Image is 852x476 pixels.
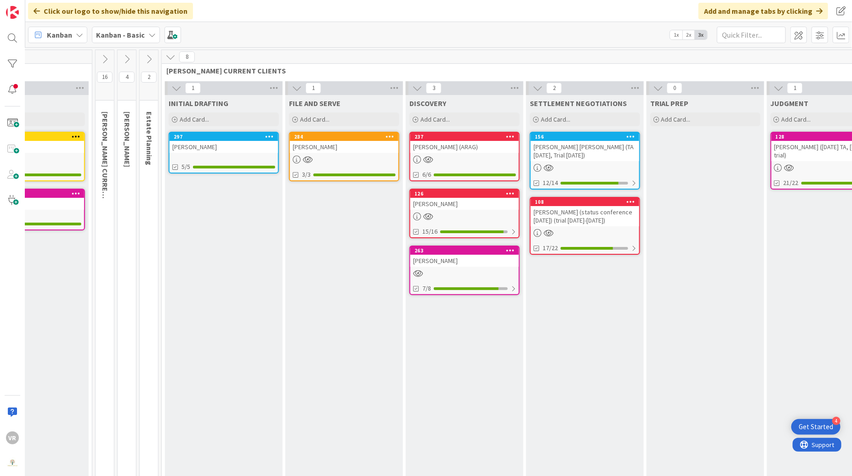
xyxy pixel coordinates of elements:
[531,133,639,141] div: 156
[185,83,201,94] span: 1
[410,246,519,267] div: 263[PERSON_NAME]
[799,422,833,431] div: Get Started
[180,115,209,123] span: Add Card...
[6,457,19,470] img: avatar
[650,99,689,108] span: TRIAL PREP
[422,227,437,236] span: 15/16
[670,30,682,39] span: 1x
[174,134,278,140] div: 297
[410,133,519,153] div: 237[PERSON_NAME] (ARAG)
[410,198,519,210] div: [PERSON_NAME]
[290,133,398,141] div: 284
[170,133,278,153] div: 297[PERSON_NAME]
[543,243,558,253] span: 17/22
[96,30,145,39] b: Kanban - Basic
[535,134,639,140] div: 156
[170,133,278,141] div: 297
[787,83,803,94] span: 1
[531,141,639,161] div: [PERSON_NAME] [PERSON_NAME] (TA [DATE], Trial [DATE])
[119,72,135,83] span: 4
[294,134,398,140] div: 284
[531,198,639,206] div: 108
[531,198,639,226] div: 108[PERSON_NAME] (status conference [DATE]) (trial [DATE]-[DATE])
[410,255,519,267] div: [PERSON_NAME]
[19,1,42,12] span: Support
[410,133,519,141] div: 237
[415,190,519,197] div: 126
[123,112,132,167] span: KRISTI PROBATE
[546,83,562,94] span: 2
[541,115,570,123] span: Add Card...
[6,6,19,19] img: Visit kanbanzone.com
[6,431,19,444] div: VR
[306,83,321,94] span: 1
[771,99,809,108] span: JUDGMENT
[410,190,519,198] div: 126
[28,3,193,19] div: Click our logo to show/hide this navigation
[141,72,157,83] span: 2
[682,30,695,39] span: 2x
[543,178,558,188] span: 12/14
[169,99,228,108] span: INITIAL DRAFTING
[145,112,154,165] span: Estate Planning
[530,99,627,108] span: SETTLEMENT NEGOTIATIONS
[667,83,682,94] span: 0
[47,29,72,40] span: Kanban
[699,3,828,19] div: Add and manage tabs by clicking
[415,247,519,254] div: 263
[182,162,190,172] span: 5/5
[289,99,341,108] span: FILE AND SERVE
[695,30,707,39] span: 3x
[179,51,195,62] span: 8
[170,141,278,153] div: [PERSON_NAME]
[531,206,639,226] div: [PERSON_NAME] (status conference [DATE]) (trial [DATE]-[DATE])
[410,141,519,153] div: [PERSON_NAME] (ARAG)
[531,133,639,161] div: 156[PERSON_NAME] [PERSON_NAME] (TA [DATE], Trial [DATE])
[784,178,799,188] span: 21/22
[717,27,786,43] input: Quick Filter...
[410,246,519,255] div: 263
[832,417,841,425] div: 4
[422,284,431,293] span: 7/8
[410,190,519,210] div: 126[PERSON_NAME]
[409,99,446,108] span: DISCOVERY
[302,170,311,179] span: 3/3
[791,419,841,435] div: Open Get Started checklist, remaining modules: 4
[535,199,639,205] div: 108
[422,170,431,179] span: 6/6
[97,72,113,83] span: 16
[420,115,450,123] span: Add Card...
[290,141,398,153] div: [PERSON_NAME]
[290,133,398,153] div: 284[PERSON_NAME]
[426,83,442,94] span: 3
[415,134,519,140] div: 237
[300,115,329,123] span: Add Card...
[101,112,110,231] span: KRISTI CURRENT CLIENTS
[782,115,811,123] span: Add Card...
[661,115,691,123] span: Add Card...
